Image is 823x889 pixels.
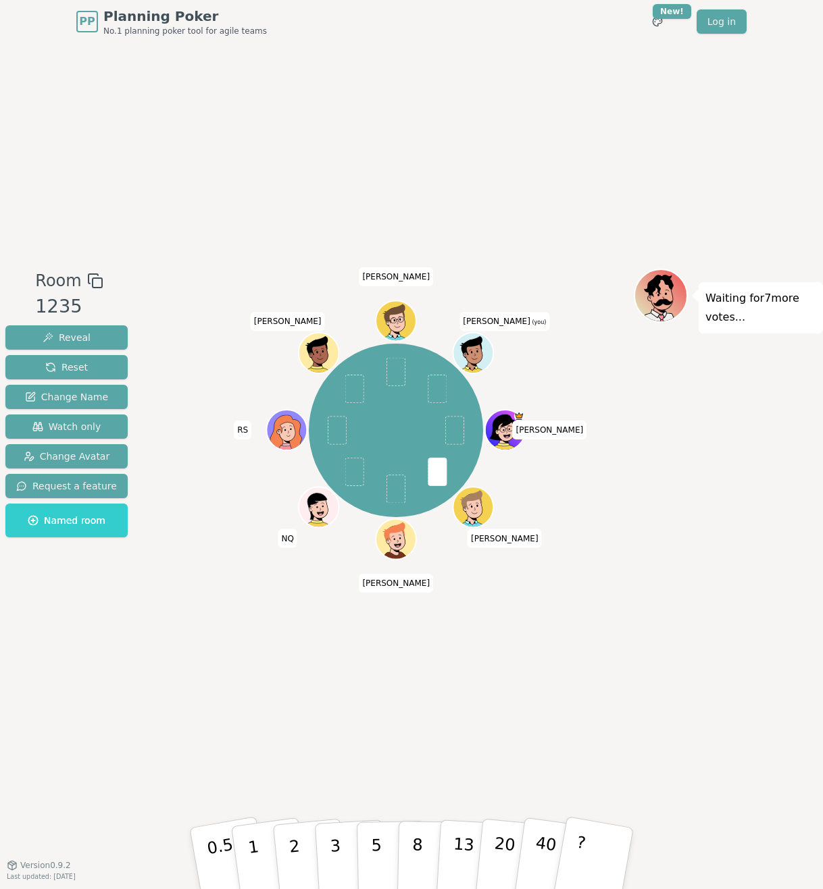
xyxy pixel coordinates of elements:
a: PPPlanning PokerNo.1 planning poker tool for agile teams [76,7,267,36]
span: Change Avatar [24,450,110,463]
span: Reset [45,360,88,374]
span: Click to change your name [359,574,433,593]
p: Waiting for 7 more votes... [705,289,816,327]
a: Log in [697,9,747,34]
button: Reset [5,355,128,379]
span: Room [35,269,81,293]
span: Planning Poker [103,7,267,26]
button: Named room [5,504,128,537]
span: PP [79,14,95,30]
span: Click to change your name [251,313,325,331]
span: Click to change your name [359,267,433,286]
span: Named room [28,514,105,527]
button: Watch only [5,414,128,439]
span: Reveal [43,331,91,344]
button: Request a feature [5,474,128,498]
span: Click to change your name [468,529,542,548]
span: Click to change your name [512,421,587,439]
span: Version 0.9.2 [20,860,71,871]
button: Click to change your avatar [455,334,493,372]
span: Watch only [32,420,101,433]
button: New! [645,9,670,34]
div: 1235 [35,293,103,321]
span: Click to change your name [278,529,297,548]
button: Change Avatar [5,444,128,468]
span: Click to change your name [459,313,549,331]
button: Change Name [5,385,128,409]
span: Click to change your name [234,421,251,439]
div: New! [653,4,691,19]
span: No.1 planning poker tool for agile teams [103,26,267,36]
span: Last updated: [DATE] [7,873,76,880]
span: Change Name [25,390,108,404]
button: Reveal [5,325,128,350]
span: Request a feature [16,479,117,493]
button: Version0.9.2 [7,860,71,871]
span: Heidi is the host [514,411,524,421]
span: (you) [530,320,547,326]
